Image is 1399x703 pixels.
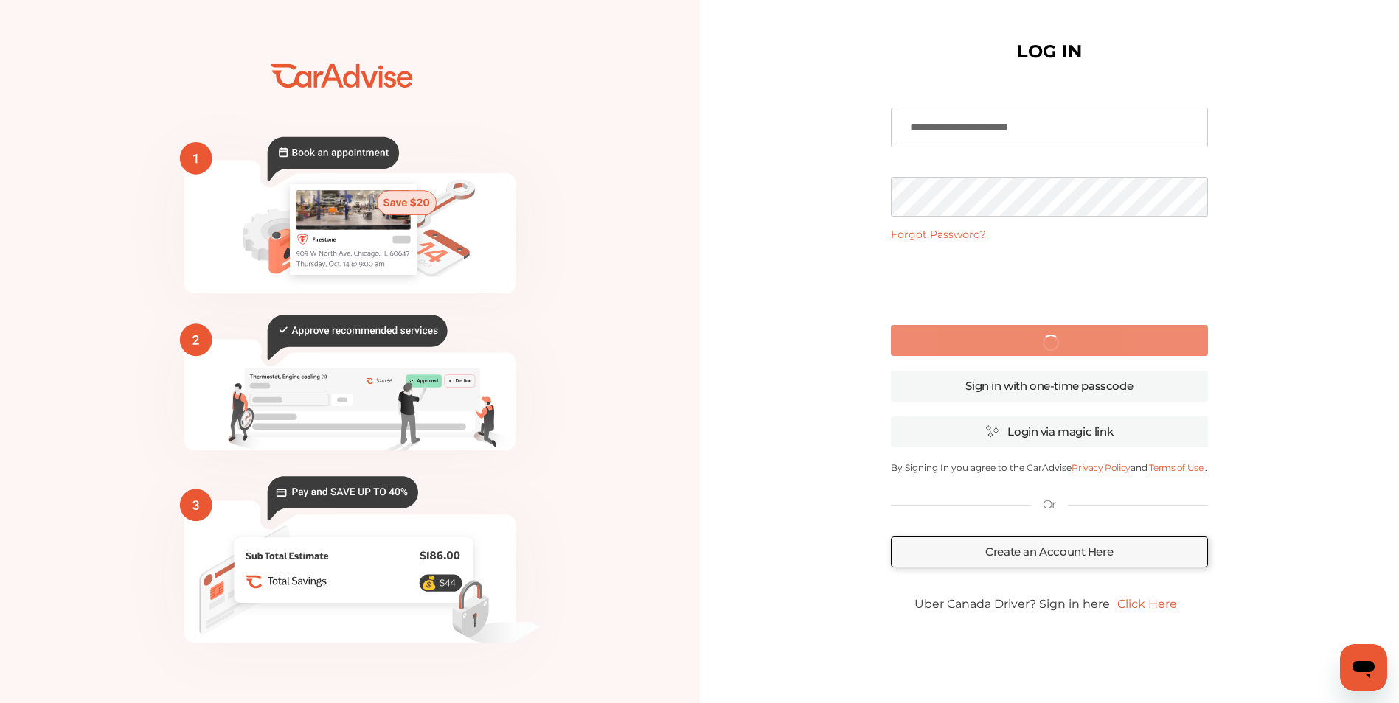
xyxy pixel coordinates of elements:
[1017,44,1082,59] h1: LOG IN
[937,253,1162,310] iframe: reCAPTCHA
[891,416,1208,447] a: Login via magic link
[1148,462,1205,473] a: Terms of Use
[891,536,1208,567] a: Create an Account Here
[891,462,1208,473] p: By Signing In you agree to the CarAdvise and .
[1340,644,1387,691] iframe: Button to launch messaging window
[1043,497,1056,513] p: Or
[891,371,1208,402] a: Sign in with one-time passcode
[1072,462,1130,473] a: Privacy Policy
[421,576,437,591] text: 💰
[914,597,1110,611] span: Uber Canada Driver? Sign in here
[1110,590,1184,618] a: Click Here
[891,228,986,241] a: Forgot Password?
[985,424,1000,438] img: magic_icon.32c66aac.svg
